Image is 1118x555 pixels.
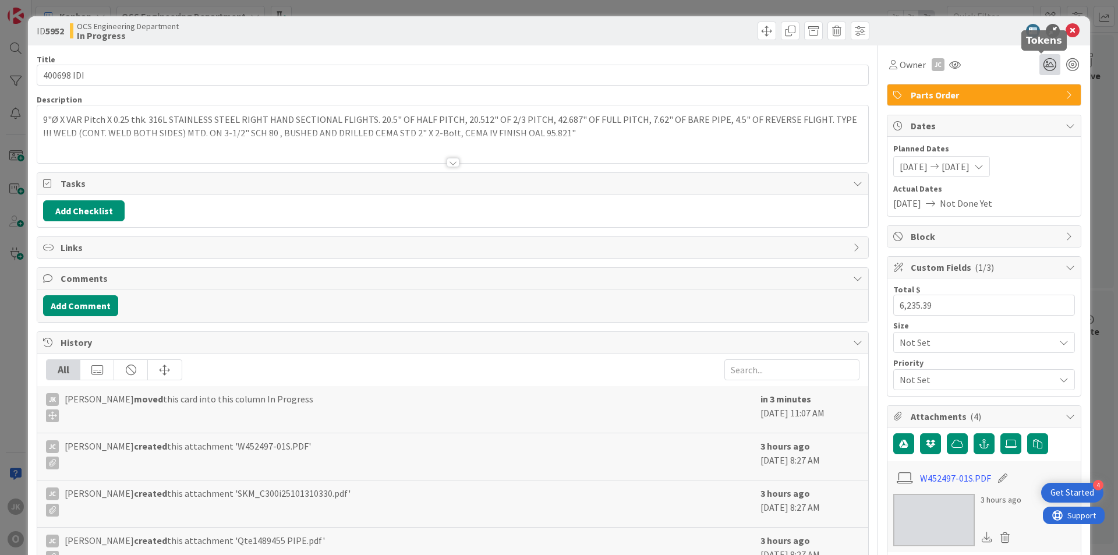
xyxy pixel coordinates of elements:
[61,241,847,254] span: Links
[43,295,118,316] button: Add Comment
[43,200,125,221] button: Add Checklist
[37,94,82,105] span: Description
[940,196,992,210] span: Not Done Yet
[911,229,1060,243] span: Block
[45,25,64,37] b: 5952
[134,487,167,499] b: created
[900,334,1049,351] span: Not Set
[900,58,926,72] span: Owner
[46,487,59,500] div: JC
[77,22,179,31] span: OCS Engineering Department
[911,88,1060,102] span: Parts Order
[134,440,167,452] b: created
[893,183,1075,195] span: Actual Dates
[975,261,994,273] span: ( 1/3 )
[46,535,59,547] div: JC
[61,335,847,349] span: History
[911,409,1060,423] span: Attachments
[47,360,80,380] div: All
[760,440,810,452] b: 3 hours ago
[65,486,351,517] span: [PERSON_NAME] this attachment 'SKM_C300i25101310330.pdf'
[46,440,59,453] div: JC
[760,486,859,521] div: [DATE] 8:27 AM
[893,321,1075,330] div: Size
[134,535,167,546] b: created
[760,439,859,474] div: [DATE] 8:27 AM
[1041,483,1103,503] div: Open Get Started checklist, remaining modules: 4
[37,24,64,38] span: ID
[970,411,981,422] span: ( 4 )
[77,31,179,40] b: In Progress
[724,359,859,380] input: Search...
[981,494,1021,506] div: 3 hours ago
[1093,480,1103,490] div: 4
[932,58,944,71] div: JC
[43,113,862,139] p: 9"Ø X VAR Pitch X 0.25 thk. 316L STAINLESS STEEL RIGHT HAND SECTIONAL FLIGHTS. 20.5" OF HALF PITC...
[1026,35,1062,46] h5: Tokens
[46,393,59,406] div: JK
[900,160,928,174] span: [DATE]
[24,2,53,16] span: Support
[134,393,163,405] b: moved
[760,535,810,546] b: 3 hours ago
[760,393,811,405] b: in 3 minutes
[37,65,869,86] input: type card name here...
[760,392,859,427] div: [DATE] 11:07 AM
[911,260,1060,274] span: Custom Fields
[893,284,921,295] label: Total $
[893,359,1075,367] div: Priority
[61,176,847,190] span: Tasks
[900,372,1049,388] span: Not Set
[981,530,993,545] div: Download
[1050,487,1094,499] div: Get Started
[760,487,810,499] b: 3 hours ago
[893,143,1075,155] span: Planned Dates
[920,471,991,485] a: W452497-01S.PDF
[893,196,921,210] span: [DATE]
[37,54,55,65] label: Title
[911,119,1060,133] span: Dates
[65,439,311,469] span: [PERSON_NAME] this attachment 'W452497-01S.PDF'
[61,271,847,285] span: Comments
[65,392,313,422] span: [PERSON_NAME] this card into this column In Progress
[942,160,970,174] span: [DATE]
